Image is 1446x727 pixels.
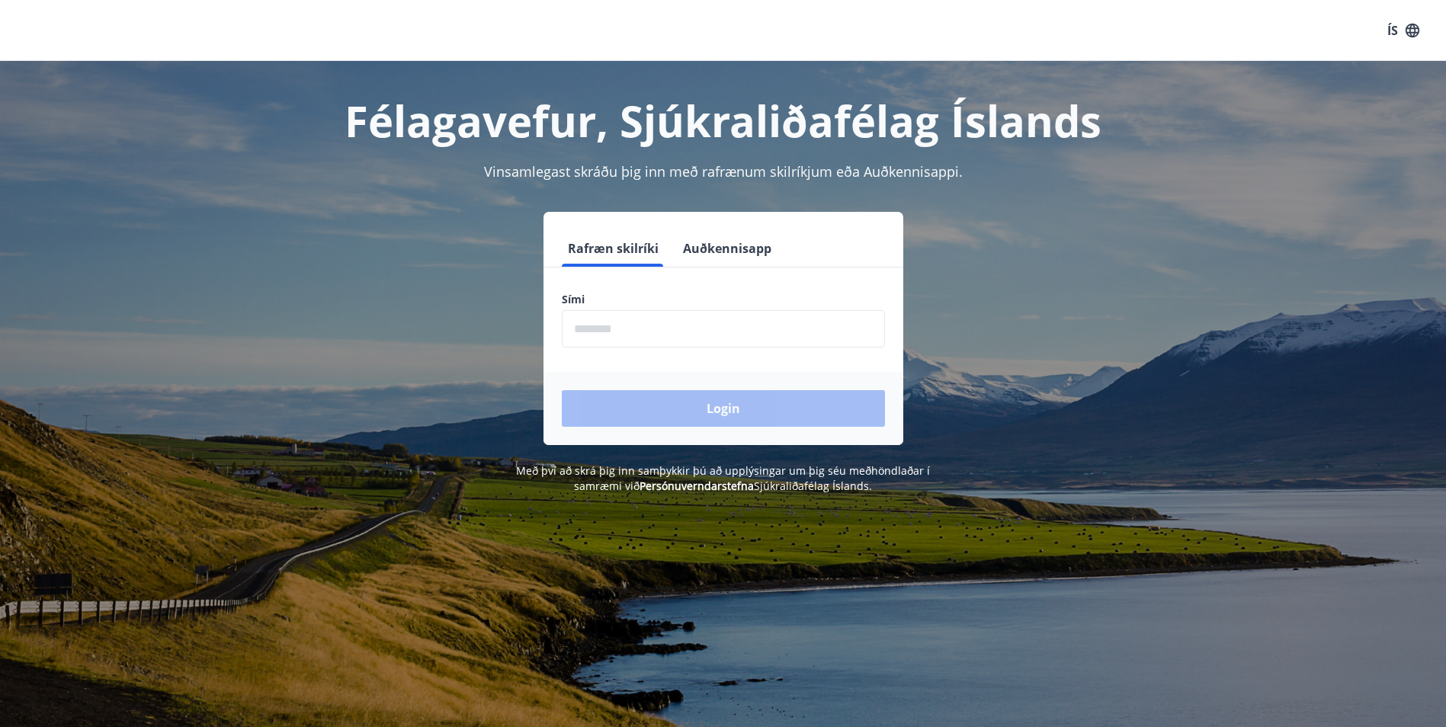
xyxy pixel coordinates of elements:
button: Auðkennisapp [677,230,778,267]
span: Með því að skrá þig inn samþykkir þú að upplýsingar um þig séu meðhöndlaðar í samræmi við Sjúkral... [516,463,930,493]
button: ÍS [1379,17,1428,44]
a: Persónuverndarstefna [640,479,754,493]
button: Rafræn skilríki [562,230,665,267]
h1: Félagavefur, Sjúkraliðafélag Íslands [193,91,1254,149]
label: Sími [562,292,885,307]
span: Vinsamlegast skráðu þig inn með rafrænum skilríkjum eða Auðkennisappi. [484,162,963,181]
